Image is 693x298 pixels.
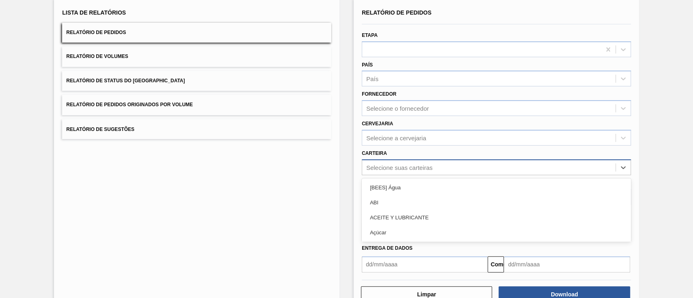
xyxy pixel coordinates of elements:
button: Relatório de Sugestões [62,119,331,139]
font: País [366,75,378,82]
font: Relatório de Pedidos [66,30,126,35]
font: Comeu [490,261,509,268]
div: ABI [362,195,631,210]
button: Relatório de Pedidos Originados por Volume [62,95,331,115]
font: Selecione suas carteiras [366,164,432,171]
font: Limpar [417,291,436,298]
font: Entrega de dados [362,245,412,251]
font: Selecione o fornecedor [366,105,429,112]
font: Relatório de Status do [GEOGRAPHIC_DATA] [66,78,185,84]
font: Selecione a cervejaria [366,134,426,141]
button: Relatório de Status do [GEOGRAPHIC_DATA] [62,71,331,91]
font: País [362,62,373,68]
font: Relatório de Pedidos [362,9,432,16]
font: Lista de Relatórios [62,9,126,16]
div: ACEITE Y LUBRICANTE [362,210,631,225]
input: dd/mm/aaaa [362,256,488,272]
font: Relatório de Sugestões [66,126,134,132]
font: Download [551,291,578,298]
button: Relatório de Pedidos [62,23,331,43]
input: dd/mm/aaaa [504,256,630,272]
button: Comeu [488,256,504,272]
font: Relatório de Volumes [66,54,128,60]
div: [BEES] Água [362,180,631,195]
div: Açúcar Líquido [362,240,631,255]
font: Relatório de Pedidos Originados por Volume [66,102,193,108]
font: Fornecedor [362,91,396,97]
button: Relatório de Volumes [62,47,331,66]
font: Carteira [362,150,387,156]
font: Cervejaria [362,121,393,126]
font: Etapa [362,32,378,38]
div: Açúcar [362,225,631,240]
